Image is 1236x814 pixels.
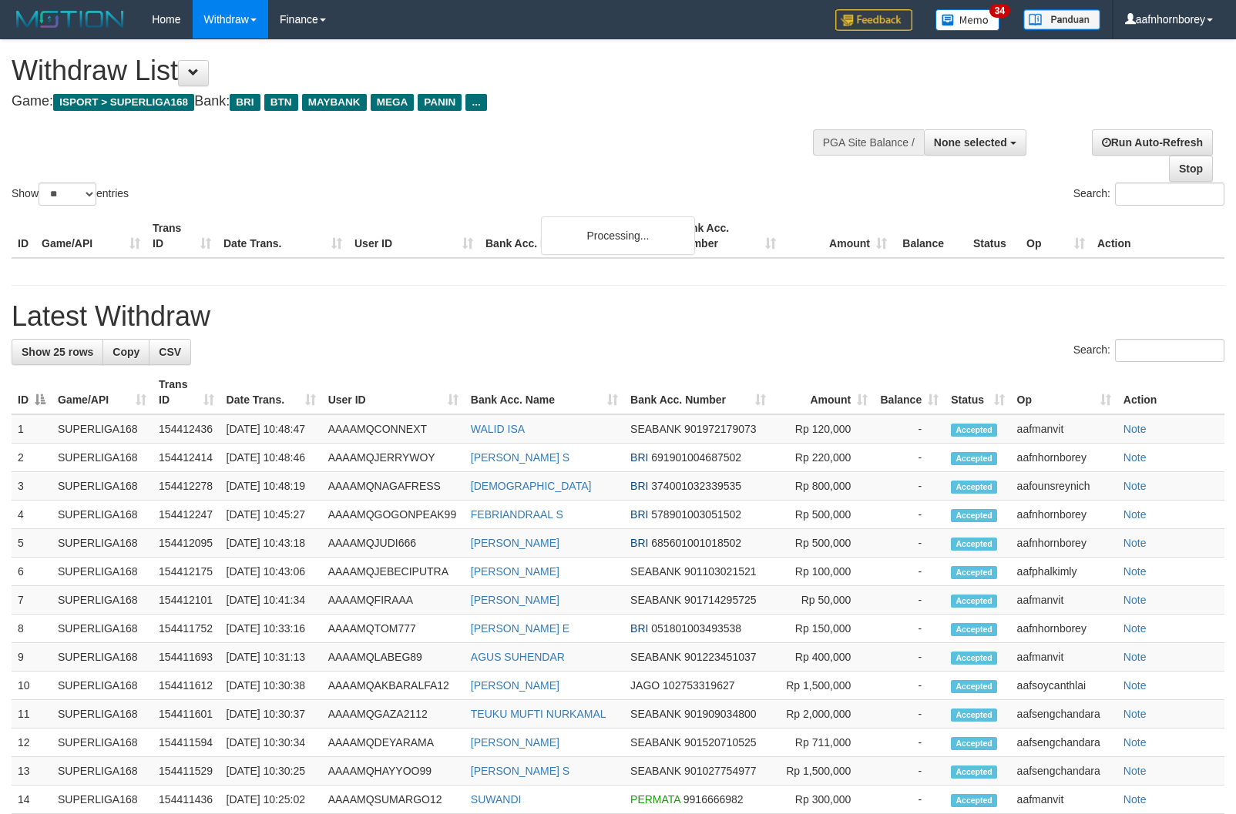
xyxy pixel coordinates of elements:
span: Accepted [951,765,997,779]
a: [PERSON_NAME] E [471,622,569,635]
td: aafnhornborey [1011,444,1117,472]
span: ... [465,94,486,111]
a: Note [1123,736,1147,749]
td: [DATE] 10:33:16 [220,615,322,643]
td: AAAAMQJEBECIPUTRA [322,558,465,586]
td: AAAAMQHAYYOO99 [322,757,465,786]
span: Accepted [951,481,997,494]
th: Bank Acc. Name: activate to sort column ascending [465,370,624,414]
h1: Withdraw List [12,55,808,86]
a: TEUKU MUFTI NURKAMAL [471,708,606,720]
td: [DATE] 10:30:37 [220,700,322,729]
td: [DATE] 10:48:47 [220,414,322,444]
span: PERMATA [630,793,680,806]
td: 14 [12,786,52,814]
th: Amount [782,214,893,258]
td: SUPERLIGA168 [52,643,153,672]
td: 154411529 [153,757,220,786]
td: aafnhornborey [1011,529,1117,558]
td: 3 [12,472,52,501]
th: Action [1117,370,1224,414]
span: JAGO [630,679,660,692]
span: BRI [630,508,648,521]
td: SUPERLIGA168 [52,729,153,757]
td: - [874,700,945,729]
td: AAAAMQLABEG89 [322,643,465,672]
th: Amount: activate to sort column ascending [772,370,874,414]
td: 154411612 [153,672,220,700]
a: [PERSON_NAME] S [471,451,569,464]
a: Note [1123,423,1147,435]
td: 7 [12,586,52,615]
div: PGA Site Balance / [813,129,924,156]
select: Showentries [39,183,96,206]
span: Accepted [951,623,997,636]
input: Search: [1115,183,1224,206]
a: Note [1123,508,1147,521]
label: Search: [1073,183,1224,206]
td: [DATE] 10:25:02 [220,786,322,814]
td: AAAAMQSUMARGO12 [322,786,465,814]
td: [DATE] 10:48:46 [220,444,322,472]
td: 12 [12,729,52,757]
a: [PERSON_NAME] [471,679,559,692]
a: Note [1123,679,1147,692]
td: 9 [12,643,52,672]
td: [DATE] 10:43:06 [220,558,322,586]
td: SUPERLIGA168 [52,700,153,729]
td: Rp 1,500,000 [772,672,874,700]
a: Copy [102,339,149,365]
span: BRI [630,537,648,549]
td: 4 [12,501,52,529]
td: SUPERLIGA168 [52,558,153,586]
td: 10 [12,672,52,700]
td: Rp 100,000 [772,558,874,586]
img: MOTION_logo.png [12,8,129,31]
span: BRI [630,622,648,635]
span: Copy 685601001018502 to clipboard [651,537,741,549]
td: SUPERLIGA168 [52,786,153,814]
span: Accepted [951,708,997,722]
th: Action [1091,214,1224,258]
a: Stop [1169,156,1213,182]
a: Show 25 rows [12,339,103,365]
span: Copy 901103021521 to clipboard [684,565,756,578]
a: [PERSON_NAME] [471,565,559,578]
span: BRI [630,480,648,492]
a: [PERSON_NAME] [471,736,559,749]
th: Op [1020,214,1091,258]
span: SEABANK [630,594,681,606]
span: BRI [230,94,260,111]
th: Trans ID [146,214,217,258]
td: aafounsreynich [1011,472,1117,501]
div: Processing... [541,216,695,255]
th: ID: activate to sort column descending [12,370,52,414]
td: SUPERLIGA168 [52,501,153,529]
td: SUPERLIGA168 [52,472,153,501]
td: AAAAMQTOM777 [322,615,465,643]
a: Note [1123,622,1147,635]
span: Copy 9916666982 to clipboard [683,793,744,806]
span: Copy [113,346,139,358]
td: AAAAMQCONNEXT [322,414,465,444]
td: 8 [12,615,52,643]
td: - [874,501,945,529]
td: aafmanvit [1011,586,1117,615]
td: AAAAMQJERRYWOY [322,444,465,472]
a: Note [1123,651,1147,663]
span: None selected [934,136,1007,149]
th: Bank Acc. Number: activate to sort column ascending [624,370,772,414]
td: - [874,529,945,558]
span: MEGA [371,94,415,111]
td: Rp 150,000 [772,615,874,643]
img: Button%20Memo.svg [935,9,1000,31]
td: SUPERLIGA168 [52,672,153,700]
a: Note [1123,537,1147,549]
th: Date Trans.: activate to sort column ascending [220,370,322,414]
th: Game/API: activate to sort column ascending [52,370,153,414]
span: ISPORT > SUPERLIGA168 [53,94,194,111]
td: 154412095 [153,529,220,558]
td: Rp 120,000 [772,414,874,444]
th: Op: activate to sort column ascending [1011,370,1117,414]
td: 154412175 [153,558,220,586]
